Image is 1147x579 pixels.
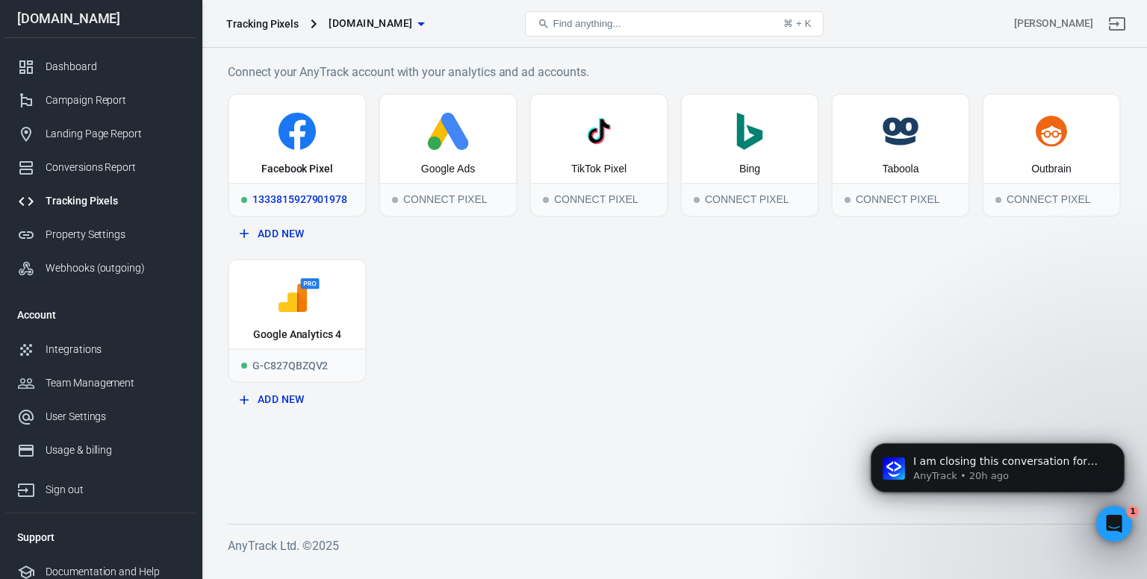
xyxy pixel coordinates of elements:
[5,333,196,366] a: Integrations
[57,457,91,467] span: Home
[982,93,1121,217] button: OutbrainConnect PixelConnect Pixel
[5,366,196,400] a: Team Management
[5,467,196,507] a: Sign out
[156,251,205,266] div: • 20h ago
[46,160,184,175] div: Conversions Report
[323,10,430,37] button: [DOMAIN_NAME]
[31,213,268,229] div: Recent message
[228,259,367,383] a: Google Analytics 4RunningG-C827QBZQV2
[199,457,250,467] span: Messages
[228,536,1121,555] h6: AnyTrack Ltd. © 2025
[553,18,621,29] span: Find anything...
[5,117,196,151] a: Landing Page Report
[845,197,851,203] span: Connect Pixel
[1031,162,1072,177] div: Outbrain
[5,297,196,333] li: Account
[5,151,196,184] a: Conversions Report
[46,193,184,209] div: Tracking Pixels
[149,419,299,479] button: Messages
[882,162,918,177] div: Taboola
[571,162,627,177] div: TikTok Pixel
[1096,506,1132,542] iframe: Intercom live chat
[229,183,365,216] div: 1333815927901978
[1099,6,1135,42] a: Sign out
[31,348,250,363] div: Knowledge Base
[31,299,249,315] div: Contact support
[46,442,184,458] div: Usage & billing
[30,28,137,52] img: logo
[848,412,1147,539] iframe: Intercom notifications message
[241,197,247,203] span: Running
[525,11,824,37] button: Find anything...⌘ + K
[30,131,269,182] p: What do you want to track [DATE]?
[175,24,205,54] img: Profile image for Jose
[46,482,184,498] div: Sign out
[46,126,184,142] div: Landing Page Report
[203,24,233,54] img: Profile image for Laurent
[46,59,184,75] div: Dashboard
[5,519,196,555] li: Support
[229,348,365,381] div: G-C827QBZQV2
[5,400,196,434] a: User Settings
[680,93,819,217] button: BingConnect PixelConnect Pixel
[5,12,196,25] div: [DOMAIN_NAME]
[15,201,284,279] div: Recent messageProfile image for LaurentI am closing this conversation for now. You can always res...
[1014,16,1093,31] div: Account id: Kz40c9cP
[15,287,284,328] div: Contact support
[5,184,196,218] a: Tracking Pixels
[16,223,283,278] div: Profile image for LaurentI am closing this conversation for now. You can always respond later or ...
[46,409,184,425] div: User Settings
[5,50,196,84] a: Dashboard
[421,162,475,177] div: Google Ads
[5,218,196,251] a: Property Settings
[392,197,398,203] span: Connect Pixel
[66,251,153,266] div: [PERSON_NAME]
[995,197,1001,203] span: Connect Pixel
[46,375,184,391] div: Team Management
[257,24,284,51] div: Close
[1127,506,1139,518] span: 1
[739,162,760,177] div: Bing
[380,183,516,216] div: Connect Pixel
[543,197,549,203] span: Connect Pixel
[253,328,341,342] div: Google Analytics 4
[46,93,184,108] div: Campaign Report
[241,363,247,369] span: Running
[226,16,299,31] div: Tracking Pixels
[682,183,818,216] div: Connect Pixel
[5,434,196,467] a: Usage & billing
[228,93,367,217] a: Facebook PixelRunning1333815927901978
[5,251,196,285] a: Webhooks (outgoing)
[379,93,517,217] button: Google AdsConnect PixelConnect Pixel
[30,106,269,131] p: Hi Allister 👋
[46,260,184,276] div: Webhooks (outgoing)
[66,237,641,248] span: I am closing this conversation for now. You can always respond later or start a new conversation.
[228,63,1121,81] h6: Connect your AnyTrack account with your analytics and ad accounts.
[46,227,184,242] div: Property Settings
[31,236,60,266] img: Profile image for Laurent
[529,93,668,217] button: TikTok PixelConnect PixelConnect Pixel
[783,18,811,29] div: ⌘ + K
[329,14,412,33] span: adhdsuccesssystem.com
[234,220,361,248] button: Add New
[831,93,970,217] button: TaboolaConnect PixelConnect Pixel
[234,386,361,413] button: Add New
[694,197,700,203] span: Connect Pixel
[5,84,196,117] a: Campaign Report
[261,162,333,177] div: Facebook Pixel
[983,183,1119,216] div: Connect Pixel
[46,342,184,357] div: Integrations
[22,342,277,369] a: Knowledge Base
[531,183,667,216] div: Connect Pixel
[833,183,969,216] div: Connect Pixel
